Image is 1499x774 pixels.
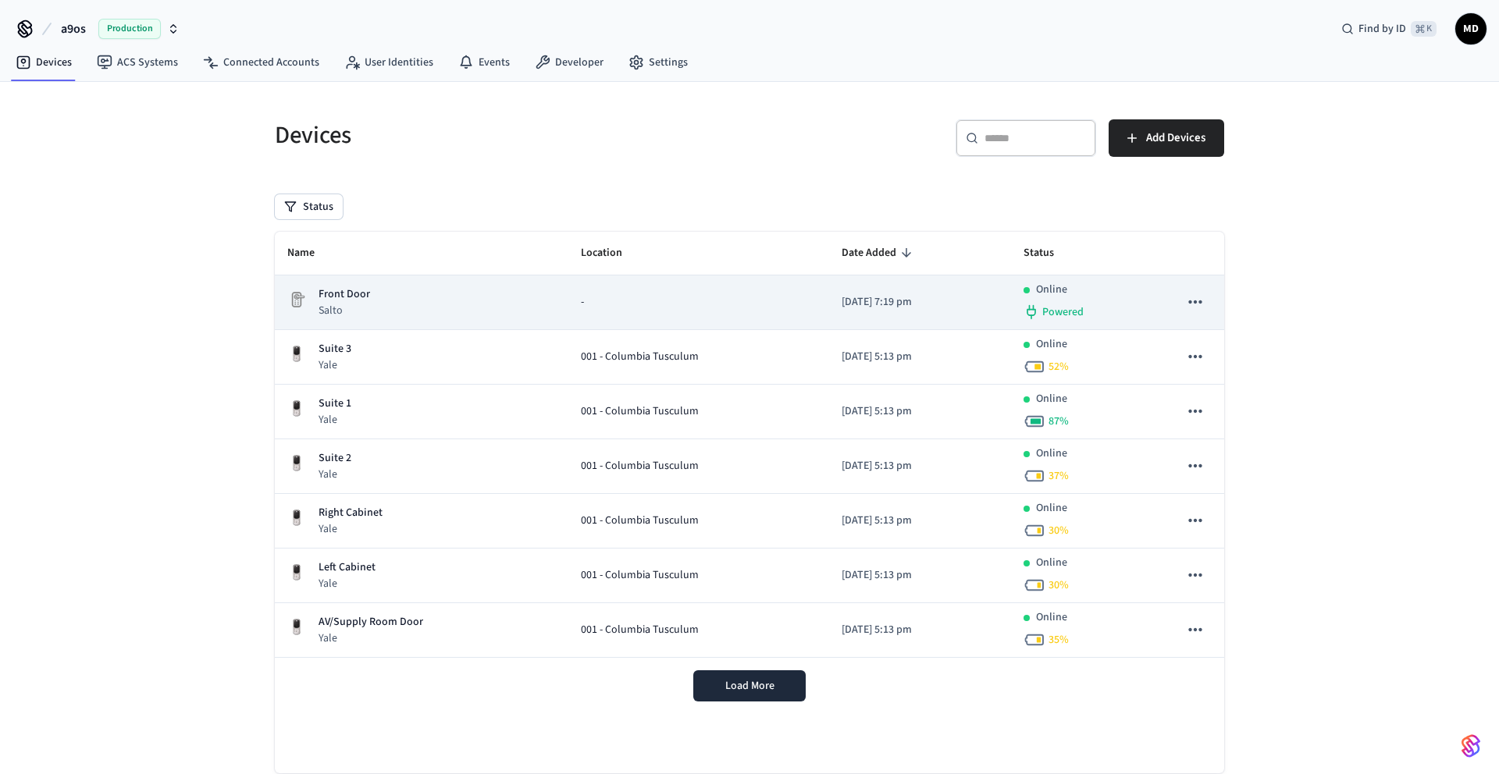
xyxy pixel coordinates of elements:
span: 001 - Columbia Tusculum [581,513,699,529]
img: Yale Assure Touchscreen Wifi Smart Lock, Satin Nickel, Front [287,618,306,637]
table: sticky table [275,232,1224,658]
img: Placeholder Lock Image [287,290,306,309]
span: Find by ID [1358,21,1406,37]
p: [DATE] 5:13 pm [842,513,999,529]
span: 52 % [1049,359,1069,375]
p: Right Cabinet [319,505,383,521]
span: Name [287,241,335,265]
p: Online [1036,336,1067,353]
p: Yale [319,467,351,482]
span: 30 % [1049,523,1069,538]
p: Front Door [319,286,370,303]
span: - [581,294,584,311]
p: Yale [319,630,423,646]
span: 35 % [1049,632,1069,648]
p: AV/Supply Room Door [319,614,423,630]
p: Suite 1 [319,396,351,412]
button: Load More [693,670,806,701]
span: Powered [1042,304,1084,320]
p: Online [1036,446,1067,462]
img: Yale Assure Touchscreen Wifi Smart Lock, Satin Nickel, Front [287,454,306,473]
span: MD [1457,15,1485,43]
p: Yale [319,576,376,591]
p: Online [1036,609,1067,626]
span: Production [98,19,161,39]
p: Yale [319,412,351,428]
p: Salto [319,303,370,318]
img: Yale Assure Touchscreen Wifi Smart Lock, Satin Nickel, Front [287,563,306,582]
span: 30 % [1049,577,1069,593]
p: Online [1036,500,1067,517]
span: 001 - Columbia Tusculum [581,567,699,584]
p: Online [1036,555,1067,571]
span: Add Devices [1146,128,1205,148]
a: User Identities [332,48,446,76]
h5: Devices [275,119,740,151]
p: [DATE] 5:13 pm [842,567,999,584]
span: 001 - Columbia Tusculum [581,349,699,365]
span: 001 - Columbia Tusculum [581,403,699,420]
span: Location [581,241,643,265]
img: Yale Assure Touchscreen Wifi Smart Lock, Satin Nickel, Front [287,399,306,418]
p: Online [1036,282,1067,298]
span: 87 % [1049,414,1069,429]
span: 001 - Columbia Tusculum [581,622,699,638]
span: Status [1024,241,1074,265]
p: [DATE] 5:13 pm [842,458,999,474]
p: Left Cabinet [319,559,376,576]
span: a9os [61,20,86,38]
a: Devices [3,48,84,76]
p: Suite 2 [319,450,351,467]
p: Online [1036,391,1067,407]
img: SeamLogoGradient.69752ec5.svg [1462,733,1480,758]
span: 37 % [1049,468,1069,484]
p: [DATE] 5:13 pm [842,622,999,638]
button: Add Devices [1109,119,1224,157]
p: Suite 3 [319,341,351,357]
span: 001 - Columbia Tusculum [581,458,699,474]
a: Events [446,48,522,76]
button: Status [275,194,343,219]
p: Yale [319,521,383,537]
p: [DATE] 5:13 pm [842,403,999,420]
a: ACS Systems [84,48,190,76]
span: Date Added [842,241,917,265]
span: ⌘ K [1411,21,1437,37]
img: Yale Assure Touchscreen Wifi Smart Lock, Satin Nickel, Front [287,509,306,527]
div: Find by ID⌘ K [1329,15,1449,43]
p: [DATE] 7:19 pm [842,294,999,311]
a: Connected Accounts [190,48,332,76]
p: Yale [319,357,351,373]
a: Settings [616,48,700,76]
img: Yale Assure Touchscreen Wifi Smart Lock, Satin Nickel, Front [287,345,306,364]
button: MD [1455,13,1487,44]
p: [DATE] 5:13 pm [842,349,999,365]
a: Developer [522,48,616,76]
span: Load More [725,678,774,694]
